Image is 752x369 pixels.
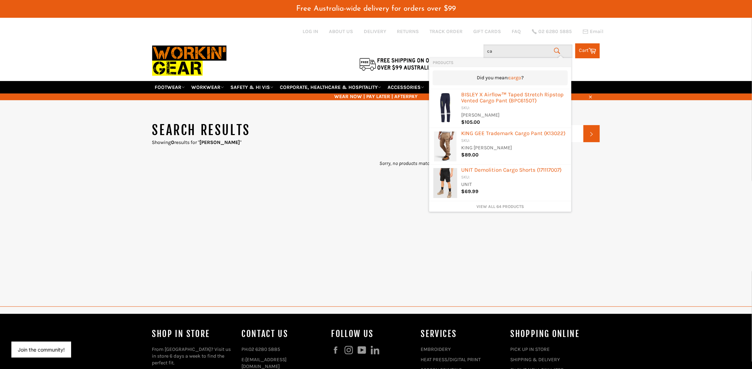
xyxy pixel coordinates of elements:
[296,5,456,12] span: Free Australia-wide delivery for orders over $99
[358,57,447,71] img: Flat $9.95 shipping Australia wide
[152,81,188,93] a: FOOTWEAR
[429,128,571,165] li: Products: KING GEE Trademark Cargo Pant (K13022)
[303,28,319,34] a: Log in
[429,58,571,67] li: Products
[433,204,568,210] a: View all 64 products
[484,44,572,58] input: Search
[421,346,451,352] a: EMBROIDERY
[277,81,384,93] a: CORPORATE, HEALTHCARE & HOSPITALITY
[242,346,324,353] p: PH:
[329,28,353,35] a: ABOUT US
[228,81,276,93] a: SAFETY & HI VIS
[461,167,568,174] div: UNIT Demolition Cargo Shorts (171117007)
[429,89,571,128] li: Products: BISLEY X Airflow™ Taped Stretch Ripstop Vented Cargo Pant (BPC6150T)
[434,132,457,161] img: K13022sand2_200x.jpg
[590,29,604,34] span: Email
[152,122,451,139] h1: Search results
[461,105,568,112] div: SKU:
[331,328,414,340] h4: Follow us
[171,139,175,145] strong: 0
[461,130,568,138] div: KING GEE Trademark Cargo Pant (K13022)
[429,201,571,212] li: View All
[511,328,593,340] h4: SHOPPING ONLINE
[461,174,568,181] div: SKU:
[152,41,226,81] img: Workin Gear leaders in Workwear, Safety Boots, PPE, Uniforms. Australia's No.1 in Workwear
[421,357,481,363] a: HEAT PRESS/DIGITAL PRINT
[18,347,65,353] button: Join the community!
[512,28,521,35] a: FAQ
[433,168,457,198] img: UnitDemolitionShortsBlack1_200x.png
[461,92,568,105] div: BISLEY X Airflow™ Taped Stretch Ripstop Vented Cargo Pant (BPC6150T)
[200,139,240,145] strong: [PERSON_NAME]
[539,29,572,34] span: 02 6280 5885
[575,43,600,58] a: Cart
[249,346,281,352] a: 02 6280 5885
[152,93,600,100] span: WEAR NOW | PAY LATER | AFTERPAY
[152,346,235,367] p: From [GEOGRAPHIC_DATA]? Visit us in store 6 days a week to find the perfect fit.
[474,28,501,35] a: GIFT CARDS
[152,328,235,340] h4: Shop In Store
[152,139,451,146] p: Showing results for " "
[511,346,550,352] a: PICK UP IN STORE
[511,357,560,363] a: SHIPPING & DELIVERY
[189,81,227,93] a: WORKWEAR
[461,144,568,152] div: KING [PERSON_NAME]
[461,188,479,194] span: $69.99
[428,81,476,93] a: RE-WORKIN' GEAR
[429,165,571,201] li: Products: UNIT Demolition Cargo Shorts (171117007)
[532,29,572,34] a: 02 6280 5885
[461,138,568,144] div: SKU:
[434,93,457,123] img: 5565_200x.jpg
[583,29,604,34] a: Email
[461,112,568,119] div: [PERSON_NAME]
[461,119,480,125] span: $105.00
[430,28,463,35] a: TRACK ORDER
[397,28,419,35] a: RETURNS
[461,181,568,188] div: UNIT
[421,328,503,340] h4: services
[379,160,462,166] em: Sorry, no products matched the keyword
[508,74,521,82] a: cargo
[436,74,564,82] p: Did you mean: ?
[461,152,479,158] span: $89.00
[242,328,324,340] h4: Contact Us
[429,67,571,89] li: Did you mean
[364,28,386,35] a: DELIVERY
[385,81,427,93] a: ACCESSORIES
